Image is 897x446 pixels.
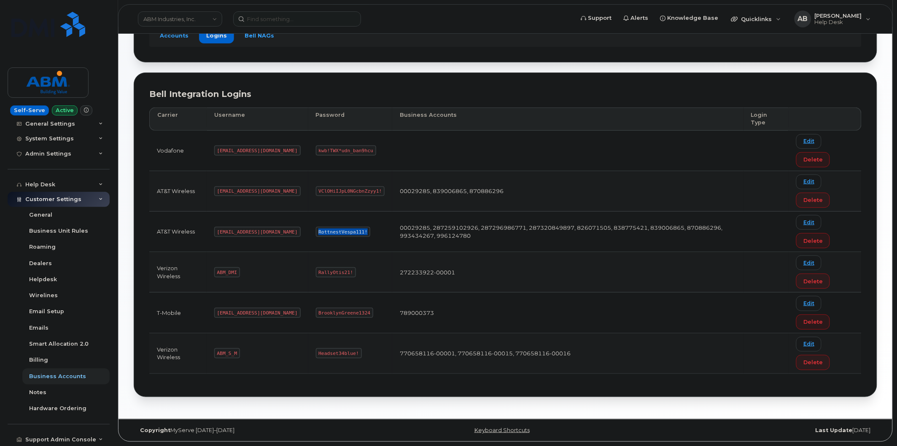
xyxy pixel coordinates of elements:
span: [PERSON_NAME] [815,12,862,19]
a: Edit [796,215,822,230]
a: Alerts [618,10,655,27]
input: Find something... [233,11,361,27]
button: Delete [796,355,830,370]
div: Alex Bradshaw [789,11,877,27]
span: Delete [803,156,823,164]
span: Help Desk [815,19,862,26]
a: Logins [199,28,234,43]
a: Keyboard Shortcuts [474,427,530,433]
span: Delete [803,318,823,326]
span: Delete [803,196,823,204]
span: Delete [803,237,823,245]
a: Knowledge Base [655,10,725,27]
td: 00029285, 287259102926, 287296986771, 287320849897, 826071505, 838775421, 839006865, 870886296, 9... [392,212,743,252]
th: Password [308,107,393,131]
button: Delete [796,193,830,208]
td: AT&T Wireless [149,212,207,252]
span: Delete [803,358,823,366]
strong: Last Update [816,427,853,433]
a: Support [575,10,618,27]
td: 789000373 [392,293,743,333]
td: 00029285, 839006865, 870886296 [392,171,743,212]
a: Edit [796,337,822,352]
code: ABM_DMI [214,267,240,277]
td: Verizon Wireless [149,333,207,374]
button: Delete [796,233,830,248]
button: Delete [796,314,830,330]
span: Knowledge Base [668,14,719,22]
button: Delete [796,274,830,289]
div: [DATE] [629,427,877,434]
span: Support [588,14,612,22]
a: Edit [796,175,822,189]
th: Login Type [743,107,789,131]
span: AB [798,14,808,24]
div: Bell Integration Logins [149,88,862,100]
code: VClOHiIJpL0NGcbnZzyy1! [316,186,385,196]
code: RottnestVespa111! [316,227,371,237]
th: Username [207,107,308,131]
strong: Copyright [140,427,170,433]
th: Business Accounts [392,107,743,131]
div: MyServe [DATE]–[DATE] [134,427,382,434]
code: [EMAIL_ADDRESS][DOMAIN_NAME] [214,227,301,237]
a: Edit [796,255,822,270]
a: Bell NAGs [237,28,281,43]
a: Edit [796,134,822,149]
span: Quicklinks [741,16,772,22]
td: 770658116-00001, 770658116-00015, 770658116-00016 [392,333,743,374]
td: 272233922-00001 [392,252,743,293]
td: Verizon Wireless [149,252,207,293]
code: [EMAIL_ADDRESS][DOMAIN_NAME] [214,186,301,196]
span: Alerts [631,14,649,22]
a: Accounts [153,28,196,43]
a: Edit [796,296,822,311]
th: Carrier [149,107,207,131]
code: [EMAIL_ADDRESS][DOMAIN_NAME] [214,145,301,156]
code: BrooklynGreene1324 [316,308,373,318]
span: Delete [803,277,823,285]
code: Headset34blue! [316,348,362,358]
div: Quicklinks [725,11,787,27]
td: T-Mobile [149,293,207,333]
code: ABM_S_M [214,348,240,358]
code: [EMAIL_ADDRESS][DOMAIN_NAME] [214,308,301,318]
td: AT&T Wireless [149,171,207,212]
td: Vodafone [149,131,207,171]
code: kwb!TWX*udn_ban9hcu [316,145,376,156]
code: RallyOtis21! [316,267,356,277]
a: ABM Industries, Inc. [138,11,222,27]
button: Delete [796,152,830,167]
